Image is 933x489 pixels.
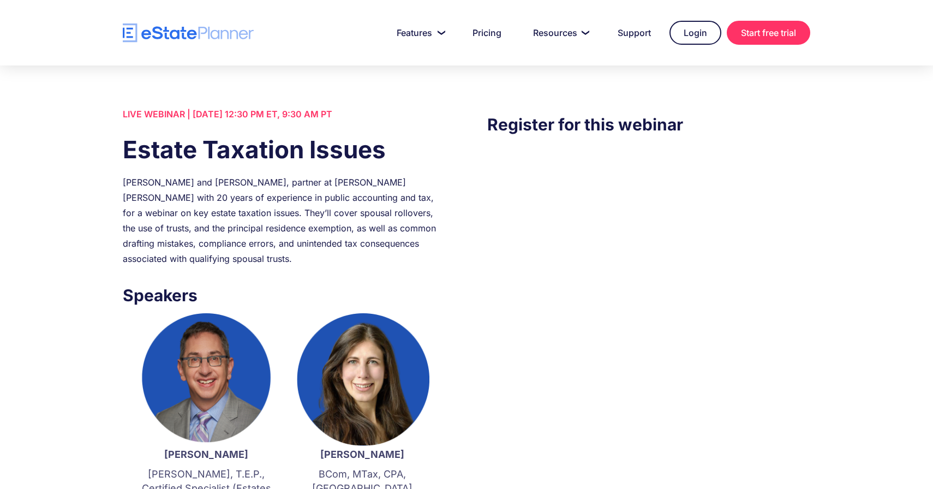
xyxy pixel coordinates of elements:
[320,449,404,460] strong: [PERSON_NAME]
[123,106,446,122] div: LIVE WEBINAR | [DATE] 12:30 PM ET, 9:30 AM PT
[164,449,248,460] strong: [PERSON_NAME]
[487,112,810,137] h3: Register for this webinar
[605,22,664,44] a: Support
[669,21,721,45] a: Login
[123,133,446,166] h1: Estate Taxation Issues
[123,283,446,308] h3: Speakers
[123,175,446,266] div: [PERSON_NAME] and [PERSON_NAME], partner at [PERSON_NAME] [PERSON_NAME] with 20 years of experien...
[727,21,810,45] a: Start free trial
[459,22,515,44] a: Pricing
[487,159,810,344] iframe: Form 0
[384,22,454,44] a: Features
[123,23,254,43] a: home
[520,22,599,44] a: Resources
